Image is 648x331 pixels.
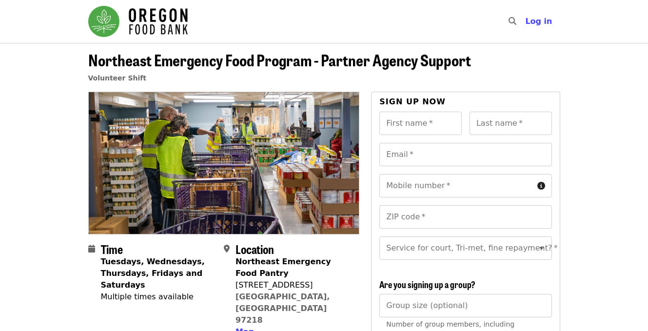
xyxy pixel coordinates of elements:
strong: Northeast Emergency Food Pantry [236,257,331,278]
a: [GEOGRAPHIC_DATA], [GEOGRAPHIC_DATA] 97218 [236,292,330,325]
img: Northeast Emergency Food Program - Partner Agency Support organized by Oregon Food Bank [89,92,359,234]
span: Northeast Emergency Food Program - Partner Agency Support [88,48,471,71]
span: Time [101,240,123,257]
a: Volunteer Shift [88,74,147,82]
input: First name [379,112,462,135]
span: Are you signing up a group? [379,278,475,291]
button: Open [535,241,549,255]
input: Mobile number [379,174,533,197]
div: [STREET_ADDRESS] [236,279,352,291]
input: ZIP code [379,205,551,229]
i: search icon [509,17,516,26]
span: Sign up now [379,97,446,106]
input: Search [522,10,530,33]
input: [object Object] [379,294,551,317]
img: Oregon Food Bank - Home [88,6,188,37]
strong: Tuesdays, Wednesdays, Thursdays, Fridays and Saturdays [101,257,205,290]
span: Location [236,240,274,257]
input: Email [379,143,551,166]
i: circle-info icon [537,181,545,191]
div: Multiple times available [101,291,216,303]
button: Log in [517,12,560,31]
span: Log in [525,17,552,26]
i: calendar icon [88,244,95,253]
input: Last name [470,112,552,135]
i: map-marker-alt icon [224,244,230,253]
